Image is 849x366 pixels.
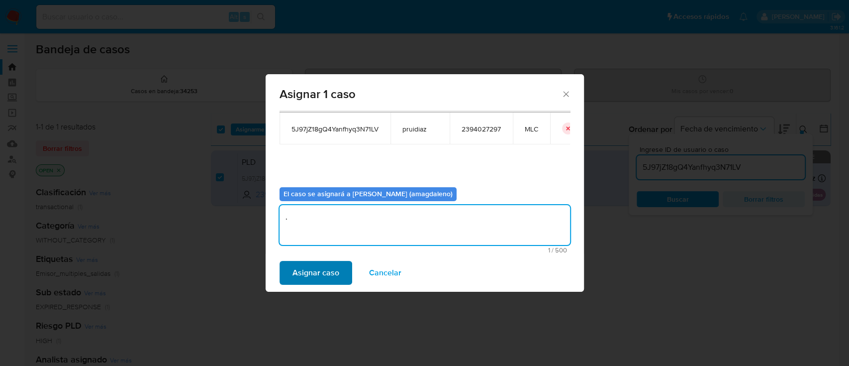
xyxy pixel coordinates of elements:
[525,124,538,133] span: MLC
[283,247,567,253] span: Máximo 500 caracteres
[266,74,584,292] div: assign-modal
[280,261,352,285] button: Asignar caso
[356,261,414,285] button: Cancelar
[402,124,438,133] span: pruidiaz
[280,88,562,100] span: Asignar 1 caso
[283,189,453,199] b: El caso se asignará a [PERSON_NAME] (amagdaleno)
[561,89,570,98] button: Cerrar ventana
[369,262,401,284] span: Cancelar
[462,124,501,133] span: 2394027297
[291,124,378,133] span: 5J97jZ18gQ4Yanfhyq3N71LV
[292,262,339,284] span: Asignar caso
[280,205,570,245] textarea: .
[562,122,574,134] button: icon-button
